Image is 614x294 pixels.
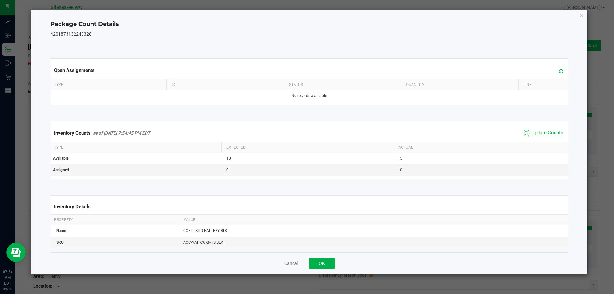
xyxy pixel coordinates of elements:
span: Type [54,83,63,87]
span: Value [184,218,195,222]
span: Expected [226,145,246,150]
span: Type [54,145,63,150]
span: 10 [226,156,231,161]
button: Cancel [284,260,298,266]
span: Status [289,83,303,87]
span: Name [56,228,66,233]
span: 5 [400,156,402,161]
span: Quantity [406,83,424,87]
span: Property [54,218,73,222]
span: SKU [56,240,64,245]
h4: Package Count Details [51,20,569,28]
span: Actual [398,145,413,150]
span: CCELL SILO BATTERY BLK [183,228,227,233]
span: as of [DATE] 7:54:45 PM EDT [93,131,150,136]
span: Open Assignments [54,68,95,73]
span: Assigned [53,168,69,172]
span: Update Counts [531,130,563,136]
span: Available [53,156,68,161]
iframe: Resource center [6,243,26,262]
span: Inventory Counts [54,130,91,136]
span: Link [523,83,532,87]
button: Close [579,12,584,19]
span: Inventory Details [54,204,91,210]
span: 0 [226,168,229,172]
span: ID [172,83,175,87]
span: ACC-VAP-CC-BATSIBLK [183,240,223,245]
button: OK [309,258,335,269]
span: 0 [400,168,402,172]
td: No records available. [49,90,570,101]
h5: 4201873132243328 [51,32,569,36]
